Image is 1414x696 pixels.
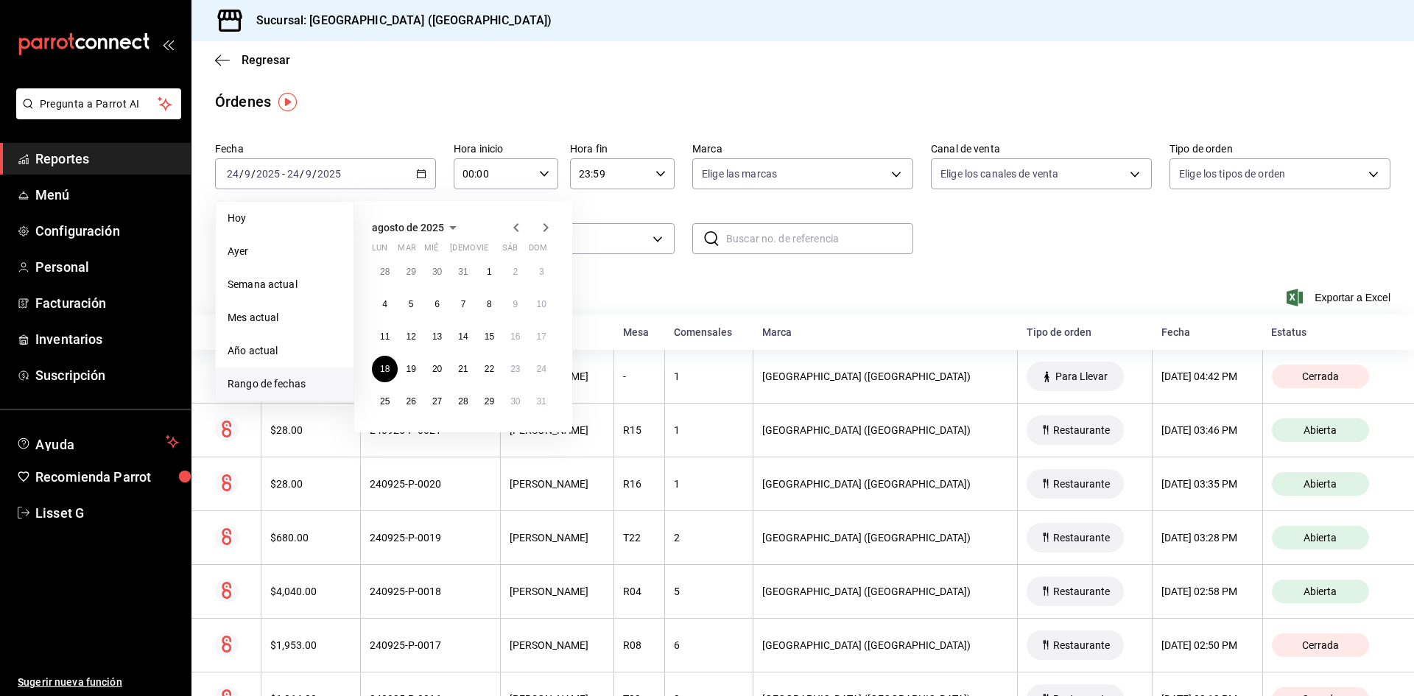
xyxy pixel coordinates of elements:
button: Pregunta a Parrot AI [16,88,181,119]
div: Órdenes [215,91,271,113]
a: Pregunta a Parrot AI [10,107,181,122]
span: Semana actual [228,277,342,292]
button: 30 de agosto de 2025 [502,388,528,415]
span: / [251,168,256,180]
button: 13 de agosto de 2025 [424,323,450,350]
abbr: 13 de agosto de 2025 [432,331,442,342]
button: 30 de julio de 2025 [424,259,450,285]
div: Fecha [1161,326,1253,338]
abbr: 10 de agosto de 2025 [537,299,546,309]
button: 29 de agosto de 2025 [476,388,502,415]
abbr: 30 de julio de 2025 [432,267,442,277]
button: 26 de agosto de 2025 [398,388,423,415]
label: Marca [692,144,913,154]
span: Recomienda Parrot [35,467,179,487]
label: Hora fin [570,144,675,154]
button: agosto de 2025 [372,219,462,236]
div: T22 [623,532,655,544]
button: 14 de agosto de 2025 [450,323,476,350]
abbr: 3 de agosto de 2025 [539,267,544,277]
div: [DATE] 04:42 PM [1161,370,1253,382]
abbr: 22 de agosto de 2025 [485,364,494,374]
abbr: 4 de agosto de 2025 [382,299,387,309]
span: Ayuda [35,433,160,451]
div: R08 [623,639,655,651]
span: Personal [35,257,179,277]
span: Facturación [35,293,179,313]
abbr: 11 de agosto de 2025 [380,331,390,342]
input: ---- [256,168,281,180]
div: $28.00 [270,478,351,490]
button: 4 de agosto de 2025 [372,291,398,317]
div: [DATE] 03:46 PM [1161,424,1253,436]
div: R16 [623,478,655,490]
div: 240925-P-0020 [370,478,491,490]
button: 18 de agosto de 2025 [372,356,398,382]
div: [DATE] 02:50 PM [1161,639,1253,651]
div: $4,040.00 [270,586,351,597]
div: R15 [623,424,655,436]
div: $28.00 [270,424,351,436]
span: Cerrada [1296,370,1345,382]
div: R04 [623,586,655,597]
span: Para Llevar [1049,370,1114,382]
div: [PERSON_NAME] [510,478,605,490]
abbr: 8 de agosto de 2025 [487,299,492,309]
div: - [623,370,655,382]
span: agosto de 2025 [372,222,444,233]
button: 5 de agosto de 2025 [398,291,423,317]
div: [PERSON_NAME] [510,586,605,597]
button: 2 de agosto de 2025 [502,259,528,285]
span: Reportes [35,149,179,169]
div: Estatus [1271,326,1390,338]
abbr: 18 de agosto de 2025 [380,364,390,374]
div: 1 [674,370,744,382]
div: [GEOGRAPHIC_DATA] ([GEOGRAPHIC_DATA]) [762,532,1008,544]
abbr: 5 de agosto de 2025 [409,299,414,309]
div: [GEOGRAPHIC_DATA] ([GEOGRAPHIC_DATA]) [762,586,1008,597]
abbr: domingo [529,243,547,259]
span: Ayer [228,244,342,259]
span: Mes actual [228,310,342,326]
span: Menú [35,185,179,205]
div: 240925-P-0017 [370,639,491,651]
span: Regresar [242,53,290,67]
div: 240925-P-0019 [370,532,491,544]
div: [DATE] 03:28 PM [1161,532,1253,544]
button: 12 de agosto de 2025 [398,323,423,350]
abbr: 28 de julio de 2025 [380,267,390,277]
input: -- [226,168,239,180]
span: Pregunta a Parrot AI [40,96,158,112]
abbr: 29 de julio de 2025 [406,267,415,277]
abbr: jueves [450,243,537,259]
span: Exportar a Excel [1290,289,1390,306]
button: 19 de agosto de 2025 [398,356,423,382]
abbr: 30 de agosto de 2025 [510,396,520,407]
button: open_drawer_menu [162,38,174,50]
button: 1 de agosto de 2025 [476,259,502,285]
button: 11 de agosto de 2025 [372,323,398,350]
div: [DATE] 02:58 PM [1161,586,1253,597]
button: 20 de agosto de 2025 [424,356,450,382]
img: Tooltip marker [278,93,297,111]
div: [PERSON_NAME] [510,532,605,544]
span: / [312,168,317,180]
button: 21 de agosto de 2025 [450,356,476,382]
abbr: 19 de agosto de 2025 [406,364,415,374]
div: [GEOGRAPHIC_DATA] ([GEOGRAPHIC_DATA]) [762,370,1008,382]
button: 31 de agosto de 2025 [529,388,555,415]
abbr: 16 de agosto de 2025 [510,331,520,342]
abbr: lunes [372,243,387,259]
span: Sugerir nueva función [18,675,179,690]
div: $1,953.00 [270,639,351,651]
abbr: 31 de agosto de 2025 [537,396,546,407]
abbr: viernes [476,243,488,259]
span: Hoy [228,211,342,226]
abbr: 27 de agosto de 2025 [432,396,442,407]
abbr: martes [398,243,415,259]
span: Elige las marcas [702,166,777,181]
button: 28 de agosto de 2025 [450,388,476,415]
button: 29 de julio de 2025 [398,259,423,285]
div: 6 [674,639,744,651]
